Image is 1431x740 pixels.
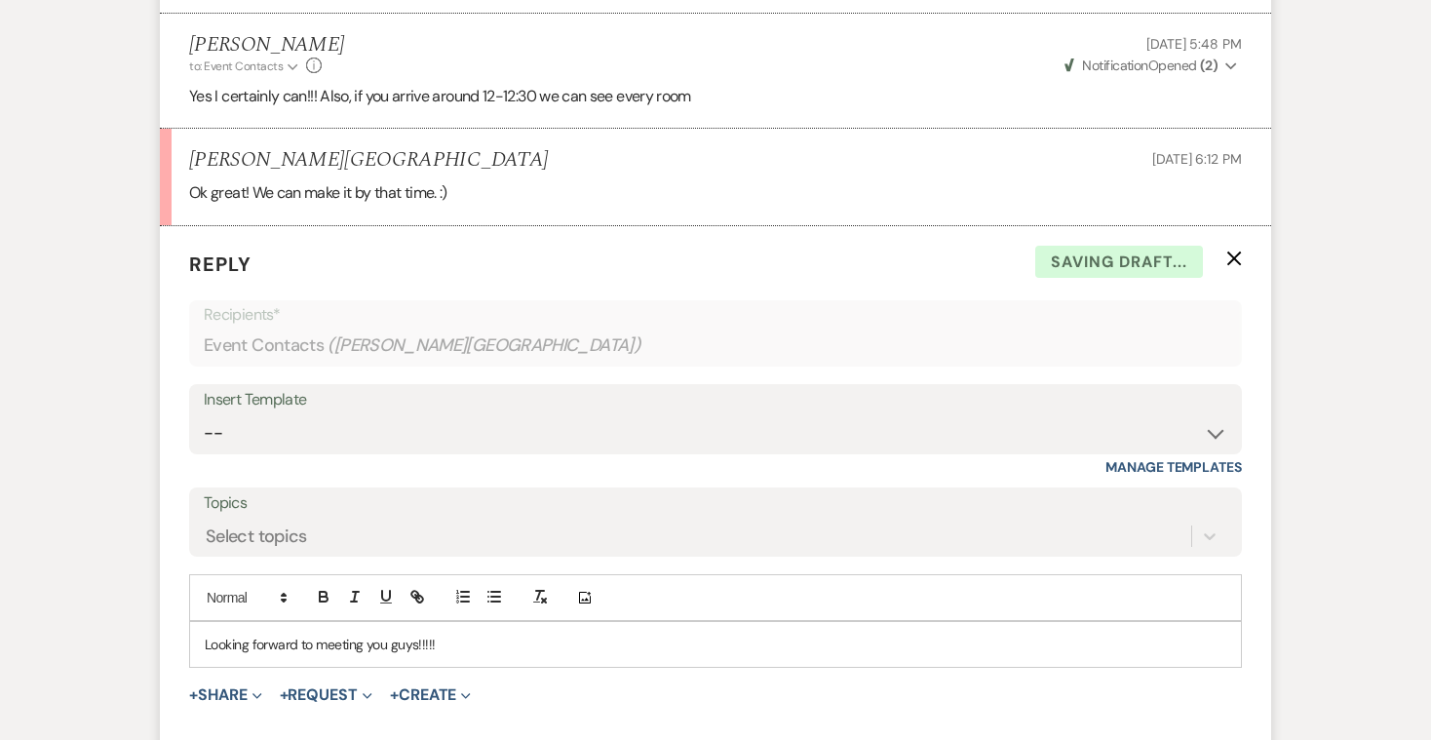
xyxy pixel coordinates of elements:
[189,33,344,58] h5: [PERSON_NAME]
[1200,57,1218,74] strong: ( 2 )
[390,687,471,703] button: Create
[204,489,1227,518] label: Topics
[204,386,1227,414] div: Insert Template
[189,180,1242,206] p: Ok great! We can make it by that time. :)
[205,634,1226,655] p: Looking forward to meeting you guys!!!!!
[189,58,283,74] span: to: Event Contacts
[189,84,1242,109] p: Yes I certainly can!!! Also, if you arrive around 12-12:30 we can see every room
[189,687,262,703] button: Share
[1064,57,1218,74] span: Opened
[204,302,1227,328] p: Recipients*
[280,687,289,703] span: +
[1105,458,1242,476] a: Manage Templates
[1152,150,1242,168] span: [DATE] 6:12 PM
[1035,246,1203,279] span: Saving draft...
[206,523,307,549] div: Select topics
[189,148,548,173] h5: [PERSON_NAME][GEOGRAPHIC_DATA]
[1062,56,1242,76] button: NotificationOpened (2)
[189,252,251,277] span: Reply
[328,332,641,359] span: ( [PERSON_NAME][GEOGRAPHIC_DATA] )
[189,687,198,703] span: +
[390,687,399,703] span: +
[1082,57,1147,74] span: Notification
[204,327,1227,365] div: Event Contacts
[1146,35,1242,53] span: [DATE] 5:48 PM
[189,58,301,75] button: to: Event Contacts
[280,687,372,703] button: Request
